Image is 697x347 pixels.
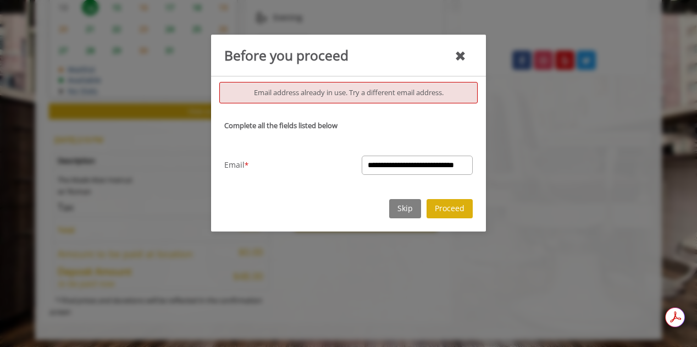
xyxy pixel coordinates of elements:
span: Email [224,159,245,171]
b: Complete all the fields listed below [224,120,338,130]
button: Proceed [427,199,473,218]
div: Before you proceed [224,45,348,66]
button: Skip [389,199,421,218]
div: close mandatory details dialog [455,45,466,67]
div: Email address already in use. Try a different email address. [219,82,478,103]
